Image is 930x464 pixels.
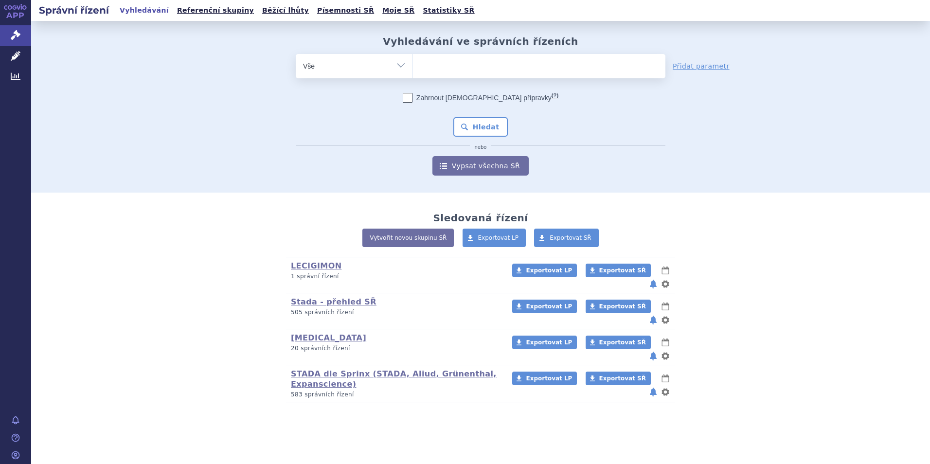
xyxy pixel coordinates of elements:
[661,386,670,398] button: nastavení
[291,369,497,389] a: STADA dle Sprinx (STADA, Aliud, Grünenthal, Expanscience)
[586,336,651,349] a: Exportovat SŘ
[552,92,558,99] abbr: (?)
[117,4,172,17] a: Vyhledávání
[526,267,572,274] span: Exportovat LP
[259,4,312,17] a: Běžící lhůty
[673,61,730,71] a: Přidat parametr
[661,373,670,384] button: lhůty
[512,372,577,385] a: Exportovat LP
[526,303,572,310] span: Exportovat LP
[291,308,500,317] p: 505 správních řízení
[453,117,508,137] button: Hledat
[512,264,577,277] a: Exportovat LP
[291,261,341,270] a: LECIGIMON
[291,297,376,306] a: Stada - přehled SŘ
[661,265,670,276] button: lhůty
[661,337,670,348] button: lhůty
[403,93,558,103] label: Zahrnout [DEMOGRAPHIC_DATA] přípravky
[526,339,572,346] span: Exportovat LP
[291,391,500,399] p: 583 správních řízení
[433,212,528,224] h2: Sledovaná řízení
[648,350,658,362] button: notifikace
[648,314,658,326] button: notifikace
[661,301,670,312] button: lhůty
[314,4,377,17] a: Písemnosti SŘ
[512,336,577,349] a: Exportovat LP
[31,3,117,17] h2: Správní řízení
[291,272,500,281] p: 1 správní řízení
[362,229,454,247] a: Vytvořit novou skupinu SŘ
[291,344,500,353] p: 20 správních řízení
[383,36,578,47] h2: Vyhledávání ve správních řízeních
[291,333,366,342] a: [MEDICAL_DATA]
[599,339,646,346] span: Exportovat SŘ
[534,229,599,247] a: Exportovat SŘ
[174,4,257,17] a: Referenční skupiny
[470,144,492,150] i: nebo
[599,375,646,382] span: Exportovat SŘ
[432,156,529,176] a: Vypsat všechna SŘ
[586,300,651,313] a: Exportovat SŘ
[661,350,670,362] button: nastavení
[526,375,572,382] span: Exportovat LP
[661,278,670,290] button: nastavení
[648,278,658,290] button: notifikace
[648,386,658,398] button: notifikace
[586,372,651,385] a: Exportovat SŘ
[463,229,526,247] a: Exportovat LP
[478,234,519,241] span: Exportovat LP
[586,264,651,277] a: Exportovat SŘ
[599,267,646,274] span: Exportovat SŘ
[420,4,477,17] a: Statistiky SŘ
[661,314,670,326] button: nastavení
[599,303,646,310] span: Exportovat SŘ
[512,300,577,313] a: Exportovat LP
[379,4,417,17] a: Moje SŘ
[550,234,591,241] span: Exportovat SŘ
